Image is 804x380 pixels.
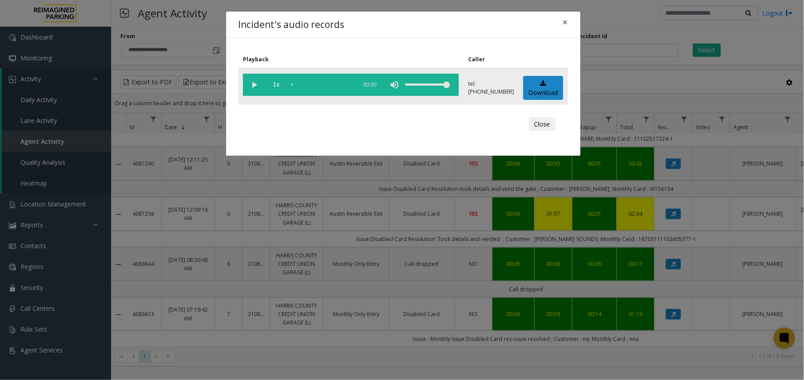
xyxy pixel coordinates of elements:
[529,117,556,131] button: Close
[523,76,563,100] a: Download
[557,12,574,33] button: Close
[406,74,450,96] div: volume level
[464,51,519,68] th: Caller
[239,51,464,68] th: Playback
[239,18,345,32] h4: Incident's audio records
[563,16,568,28] span: ×
[468,80,514,96] p: tel:[PHONE_NUMBER]
[265,74,287,96] span: playback speed button
[292,74,352,96] div: scrub bar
